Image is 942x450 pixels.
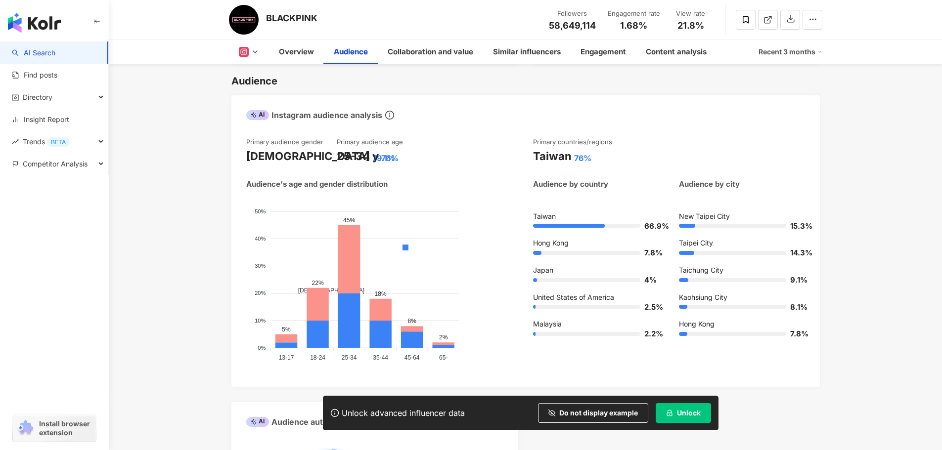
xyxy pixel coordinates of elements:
[679,265,805,275] div: Taichung City
[23,86,52,108] span: Directory
[533,265,659,275] div: Japan
[266,12,317,24] div: BLACKPINK
[533,211,659,221] div: Taiwan
[384,109,396,121] span: info-circle
[608,9,660,19] div: Engagement rate
[533,238,659,248] div: Hong Kong
[574,153,591,164] div: 76%
[644,303,659,311] span: 2.5%
[342,408,465,418] div: Unlock advanced influencer data
[255,208,266,214] tspan: 50%
[337,149,379,164] div: 25-34 y
[47,137,70,147] div: BETA
[310,354,325,361] tspan: 18-24
[39,419,93,437] span: Install browser extension
[549,9,596,19] div: Followers
[677,21,704,31] span: 21.8%
[656,403,711,423] button: Unlock
[23,153,88,175] span: Competitor Analysis
[439,354,448,361] tspan: 65-
[246,110,269,120] div: AI
[255,317,266,323] tspan: 10%
[581,46,626,58] div: Engagement
[231,74,277,88] div: Audience
[790,303,805,311] span: 8.1%
[790,330,805,337] span: 7.8%
[759,44,822,60] div: Recent 3 months
[255,263,266,269] tspan: 30%
[679,211,805,221] div: New Taipei City
[620,21,647,31] span: 1.68%
[404,354,419,361] tspan: 45-64
[334,46,368,58] div: Audience
[381,153,399,164] div: 76%
[533,137,612,146] div: Primary countries/regions
[337,137,403,146] div: Primary audience age
[246,149,370,164] div: [DEMOGRAPHIC_DATA]
[538,403,648,423] button: Do not display example
[12,115,69,124] a: Insight Report
[255,290,266,296] tspan: 20%
[790,222,805,230] span: 15.3%
[13,415,96,442] a: chrome extensionInstall browser extension
[533,149,572,164] div: Taiwan
[246,110,382,121] div: Instagram audience analysis
[533,179,608,189] div: Audience by country
[493,46,561,58] div: Similar influencers
[549,20,596,31] span: 58,649,114
[279,46,314,58] div: Overview
[8,13,61,33] img: logo
[644,276,659,284] span: 4%
[246,137,323,146] div: Primary audience gender
[646,46,707,58] div: Content analysis
[23,130,70,153] span: Trends
[679,238,805,248] div: Taipei City
[679,179,740,189] div: Audience by city
[679,319,805,329] div: Hong Kong
[790,249,805,256] span: 14.3%
[258,345,266,351] tspan: 0%
[644,249,659,256] span: 7.8%
[246,179,388,189] div: Audience's age and gender distribution
[666,409,673,416] span: lock
[12,138,19,145] span: rise
[12,70,57,80] a: Find posts
[679,292,805,302] div: Kaohsiung City
[790,276,805,284] span: 9.1%
[373,354,388,361] tspan: 35-44
[388,46,473,58] div: Collaboration and value
[278,354,294,361] tspan: 13-17
[290,287,364,294] span: [DEMOGRAPHIC_DATA]
[559,409,638,417] span: Do not display example
[644,222,659,230] span: 66.9%
[12,48,55,58] a: searchAI Search
[533,319,659,329] div: Malaysia
[255,236,266,242] tspan: 40%
[229,5,259,35] img: KOL Avatar
[16,420,35,436] img: chrome extension
[341,354,357,361] tspan: 25-34
[533,292,659,302] div: United States of America
[672,9,710,19] div: View rate
[677,409,701,417] span: Unlock
[644,330,659,337] span: 2.2%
